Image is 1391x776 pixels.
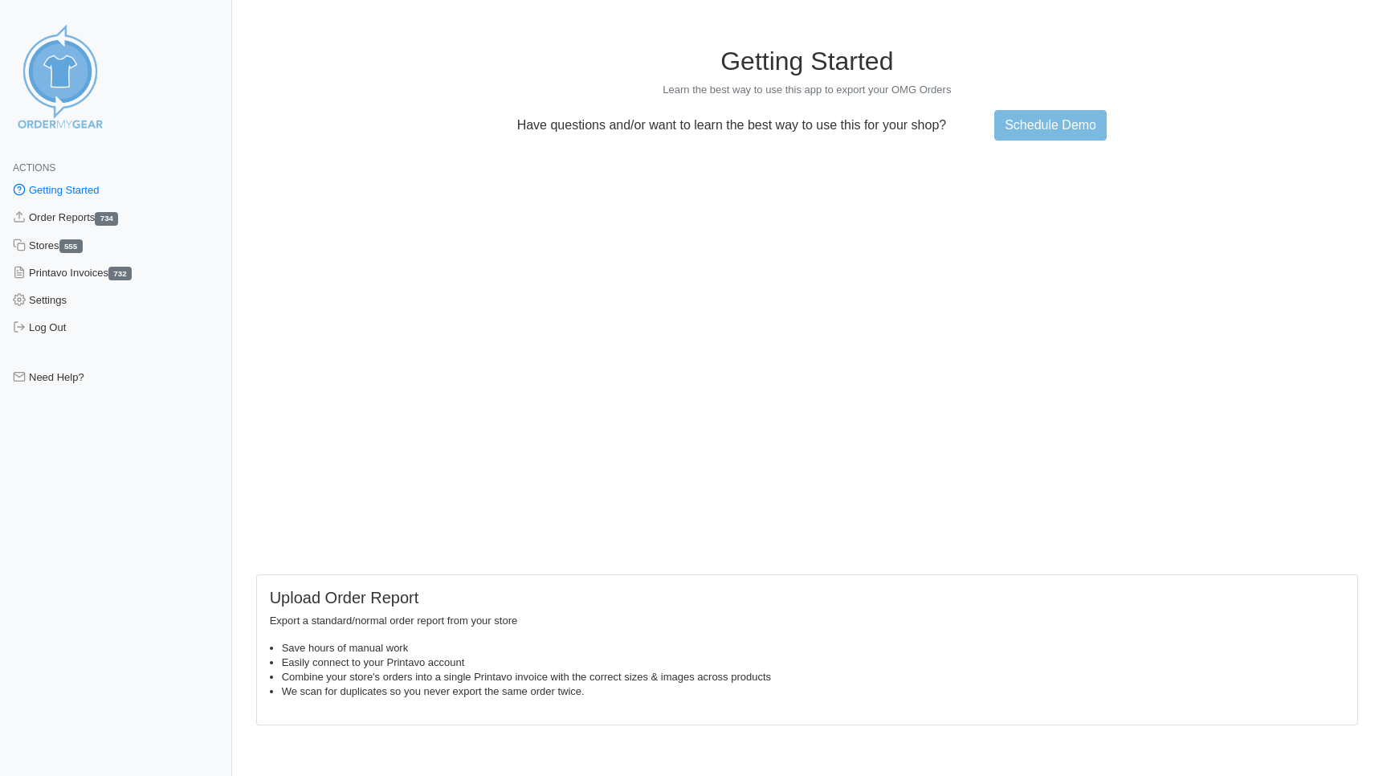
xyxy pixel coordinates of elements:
[270,588,1344,607] h5: Upload Order Report
[256,46,1358,76] h1: Getting Started
[95,212,118,226] span: 734
[108,267,132,280] span: 732
[282,656,1344,670] li: Easily connect to your Printavo account
[282,684,1344,699] li: We scan for duplicates so you never export the same order twice.
[994,110,1107,141] a: Schedule Demo
[282,670,1344,684] li: Combine your store's orders into a single Printavo invoice with the correct sizes & images across...
[282,641,1344,656] li: Save hours of manual work
[256,83,1358,97] p: Learn the best way to use this app to export your OMG Orders
[270,614,1344,628] p: Export a standard/normal order report from your store
[59,239,83,253] span: 555
[508,118,957,133] p: Have questions and/or want to learn the best way to use this for your shop?
[13,162,55,174] span: Actions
